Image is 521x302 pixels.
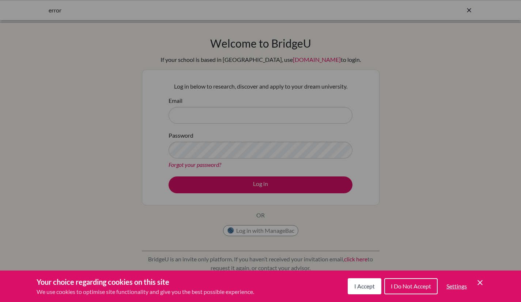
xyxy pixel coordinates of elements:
[446,283,467,290] span: Settings
[476,278,484,287] button: Save and close
[37,287,254,296] p: We use cookies to optimise site functionality and give you the best possible experience.
[37,276,254,287] h3: Your choice regarding cookies on this site
[384,278,438,294] button: I Do Not Accept
[441,279,473,294] button: Settings
[391,283,431,290] span: I Do Not Accept
[354,283,375,290] span: I Accept
[348,278,381,294] button: I Accept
